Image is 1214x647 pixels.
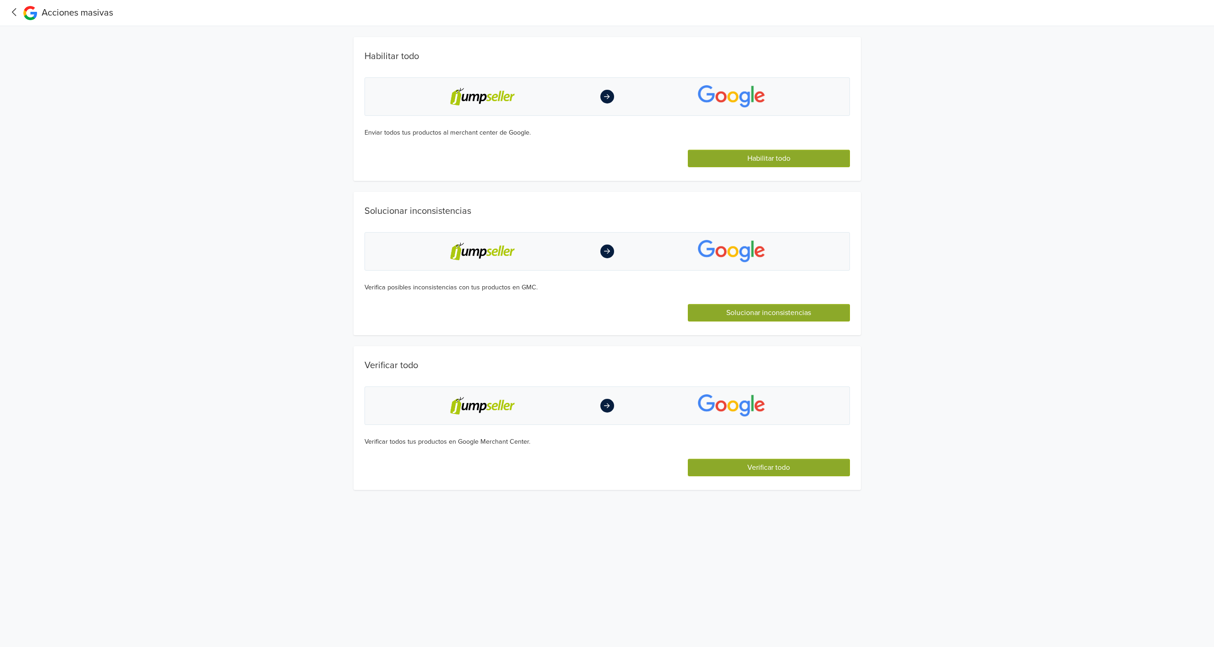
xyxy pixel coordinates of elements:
[688,150,849,167] button: Habilitar todo
[365,360,850,371] h1: Verificar todo
[365,206,850,217] h1: Solucionar inconsistencias
[688,459,849,476] button: Verificar todo
[698,85,765,108] img: app-logo
[365,128,850,138] div: Enviar todos tus productos al merchant center de Google.
[365,437,850,447] div: Verificar todos tus productos en Google Merchant Center.
[449,240,515,263] img: jumpseller-logo
[449,85,515,108] img: jumpseller-logo
[688,304,849,321] button: Solucionar inconsistencias
[698,394,765,417] img: app-logo
[698,240,765,263] img: app-logo
[449,394,515,417] img: jumpseller-logo
[365,51,850,62] h1: Habilitar todo
[42,7,113,18] span: Acciones masivas
[365,283,850,293] div: Verifica posibles inconsistencias con tus productos en GMC.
